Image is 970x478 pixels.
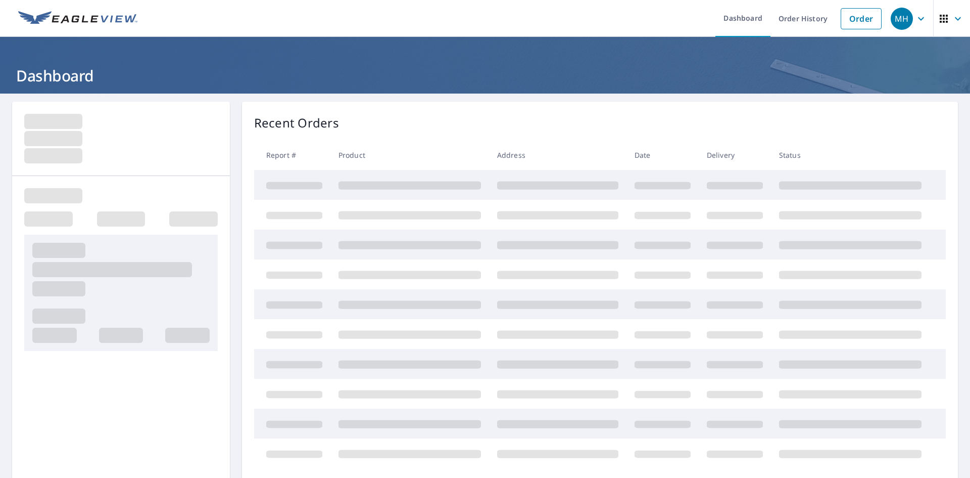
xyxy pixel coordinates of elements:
h1: Dashboard [12,65,958,86]
th: Delivery [699,140,771,170]
th: Status [771,140,930,170]
img: EV Logo [18,11,137,26]
a: Order [841,8,882,29]
p: Recent Orders [254,114,339,132]
th: Report # [254,140,330,170]
th: Product [330,140,489,170]
th: Date [626,140,699,170]
th: Address [489,140,626,170]
div: MH [891,8,913,30]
